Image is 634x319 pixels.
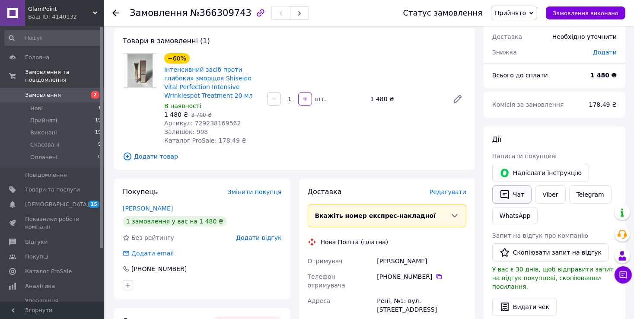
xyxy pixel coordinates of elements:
[112,9,119,17] div: Повернутися назад
[191,112,211,118] span: 3 700 ₴
[30,105,43,112] span: Нові
[123,188,158,196] span: Покупець
[89,201,99,208] span: 15
[164,66,253,99] a: Інтенсивний засіб проти глибоких зморщок Shiseido Vital Perfection Intensive Wrinklespot Treatmen...
[377,272,466,281] div: [PHONE_NUMBER]
[164,53,190,64] div: −60%
[30,117,57,124] span: Прийняті
[25,253,48,261] span: Покупці
[615,266,632,284] button: Чат з покупцем
[25,201,89,208] span: [DEMOGRAPHIC_DATA]
[547,27,622,46] div: Необхідно уточнити
[492,135,501,144] span: Дії
[308,258,343,265] span: Отримувач
[98,141,101,149] span: 9
[403,9,483,17] div: Статус замовлення
[590,72,617,79] b: 1 480 ₴
[30,153,57,161] span: Оплачені
[127,54,153,87] img: Інтенсивний засіб проти глибоких зморщок Shiseido Vital Perfection Intensive Wrinklespot Treatmen...
[91,91,99,99] span: 2
[131,249,175,258] div: Додати email
[190,8,252,18] span: №366309743
[315,212,436,219] span: Вкажіть номер експрес-накладної
[25,91,61,99] span: Замовлення
[492,49,517,56] span: Знижка
[593,49,617,56] span: Додати
[123,37,210,45] span: Товари в замовленні (1)
[25,268,72,275] span: Каталог ProSale
[25,238,48,246] span: Відгуки
[131,234,174,241] span: Без рейтингу
[131,265,188,273] div: [PHONE_NUMBER]
[25,186,80,194] span: Товари та послуги
[569,185,612,204] a: Telegram
[308,297,331,304] span: Адреса
[308,188,342,196] span: Доставка
[28,5,93,13] span: GlamPoint
[30,129,57,137] span: Виконані
[236,234,281,241] span: Додати відгук
[375,293,468,317] div: Рені, №1: вул. [STREET_ADDRESS]
[367,93,446,105] div: 1 480 ₴
[492,164,589,182] button: Надіслати інструкцію
[430,188,466,195] span: Редагувати
[553,10,618,16] span: Замовлення виконано
[25,282,55,290] span: Аналітика
[122,249,175,258] div: Додати email
[28,13,104,21] div: Ваш ID: 4140132
[589,101,617,108] span: 178.49 ₴
[164,111,188,118] span: 1 480 ₴
[164,102,201,109] span: В наявності
[375,253,468,269] div: [PERSON_NAME]
[492,101,564,108] span: Комісія за замовлення
[123,152,466,161] span: Додати товар
[25,215,80,231] span: Показники роботи компанії
[123,205,173,212] a: [PERSON_NAME]
[98,153,101,161] span: 0
[164,120,241,127] span: Артикул: 729238169562
[130,8,188,18] span: Замовлення
[98,105,101,112] span: 1
[228,188,282,195] span: Змінити покупця
[25,68,104,84] span: Замовлення та повідомлення
[492,298,557,316] button: Видати чек
[30,141,60,149] span: Скасовані
[313,95,327,103] div: шт.
[492,185,532,204] button: Чат
[164,128,208,135] span: Залишок: 998
[95,117,101,124] span: 19
[492,153,557,159] span: Написати покупцеві
[25,54,49,61] span: Головна
[25,171,67,179] span: Повідомлення
[535,185,565,204] a: Viber
[492,72,548,79] span: Всього до сплати
[546,6,625,19] button: Замовлення виконано
[319,238,391,246] div: Нова Пошта (платна)
[449,90,466,108] a: Редагувати
[492,232,588,239] span: Запит на відгук про компанію
[492,266,614,290] span: У вас є 30 днів, щоб відправити запит на відгук покупцеві, скопіювавши посилання.
[25,297,80,313] span: Управління сайтом
[308,273,345,289] span: Телефон отримувача
[492,33,522,40] span: Доставка
[95,129,101,137] span: 19
[123,216,227,226] div: 1 замовлення у вас на 1 480 ₴
[492,207,538,224] a: WhatsApp
[4,30,102,46] input: Пошук
[492,243,609,262] button: Скопіювати запит на відгук
[495,10,526,16] span: Прийнято
[164,137,246,144] span: Каталог ProSale: 178.49 ₴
